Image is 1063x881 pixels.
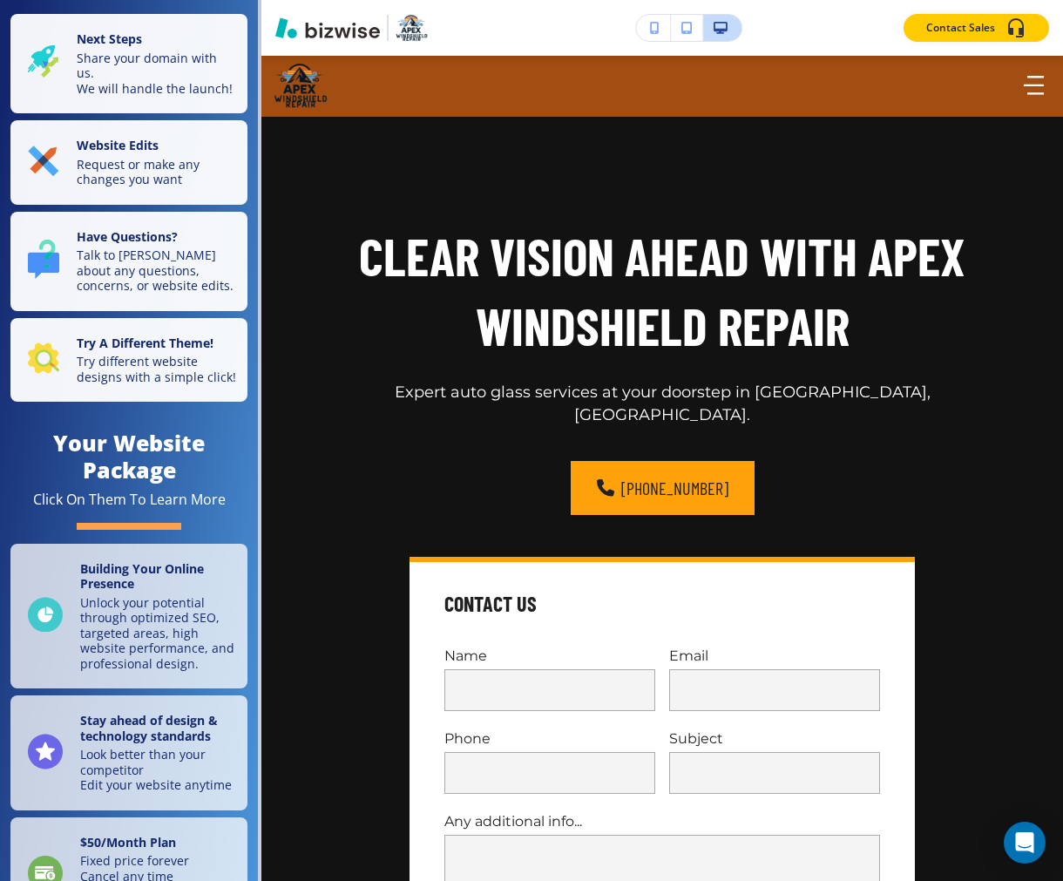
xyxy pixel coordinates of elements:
button: Toggle hamburger navigation menu [1017,69,1051,104]
p: Talk to [PERSON_NAME] about any questions, concerns, or website edits. [77,247,237,294]
strong: Stay ahead of design & technology standards [80,712,218,744]
button: Try A Different Theme!Try different website designs with a simple click! [10,318,247,403]
p: Phone [444,729,655,749]
p: Expert auto glass services at your doorstep in [GEOGRAPHIC_DATA], [GEOGRAPHIC_DATA]. [322,382,1002,427]
strong: Building Your Online Presence [80,560,204,593]
a: Stay ahead of design & technology standardsLook better than your competitorEdit your website anytime [10,695,247,810]
p: Unlock your potential through optimized SEO, targeted areas, high website performance, and profes... [80,595,237,672]
strong: Have Questions? [77,228,178,245]
h4: Your Website Package [10,430,247,484]
div: Open Intercom Messenger [1004,822,1046,864]
p: Share your domain with us. We will handle the launch! [77,51,237,97]
a: [PHONE_NUMBER] [571,461,755,515]
div: Click On Them To Learn More [33,491,226,509]
button: Have Questions?Talk to [PERSON_NAME] about any questions, concerns, or website edits. [10,212,247,311]
p: Try different website designs with a simple click! [77,354,237,384]
h4: Contact Us [444,590,537,618]
strong: Website Edits [77,137,159,153]
img: Apex Windshield Repair [274,62,328,109]
h1: Clear Vision Ahead with Apex Windshield Repair [289,221,1035,361]
button: Website EditsRequest or make any changes you want [10,120,247,205]
strong: Next Steps [77,30,142,47]
strong: Try A Different Theme! [77,335,213,351]
img: Your Logo [396,14,428,42]
button: Next StepsShare your domain with us.We will handle the launch! [10,14,247,113]
p: Subject [669,729,880,749]
button: Contact Sales [904,14,1049,42]
img: Bizwise Logo [275,17,380,38]
p: Contact Sales [926,20,995,36]
a: Building Your Online PresenceUnlock your potential through optimized SEO, targeted areas, high we... [10,544,247,689]
p: Look better than your competitor Edit your website anytime [80,747,237,793]
p: Request or make any changes you want [77,157,237,187]
p: Name [444,646,655,666]
p: Email [669,646,880,666]
p: Any additional info... [444,811,880,831]
strong: $ 50 /Month Plan [80,834,176,851]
